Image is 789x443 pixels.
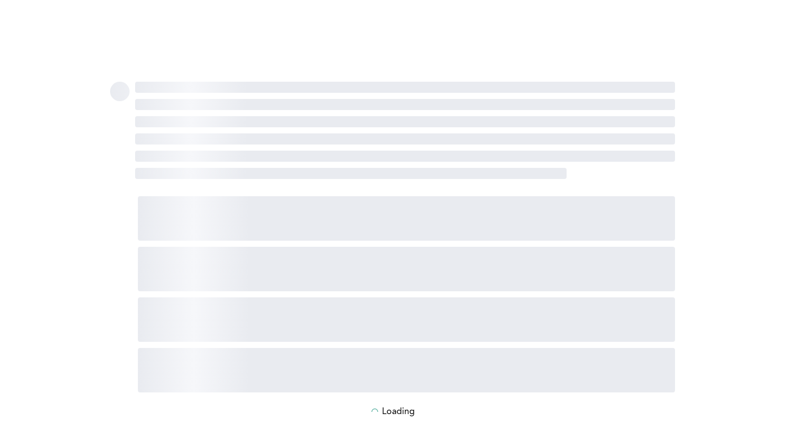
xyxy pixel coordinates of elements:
span: ‌ [135,99,675,110]
span: ‌ [138,196,675,241]
p: Loading [382,407,415,417]
span: ‌ [135,168,567,179]
span: ‌ [135,116,675,127]
span: ‌ [138,348,675,392]
span: ‌ [135,82,675,93]
span: ‌ [138,247,675,291]
span: ‌ [135,133,675,145]
span: ‌ [138,297,675,342]
span: ‌ [110,82,130,101]
span: ‌ [135,151,675,162]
